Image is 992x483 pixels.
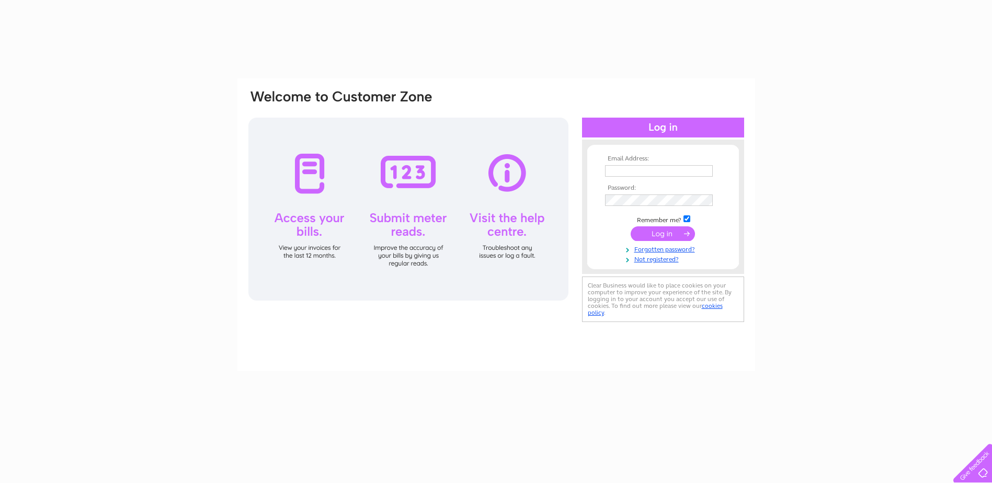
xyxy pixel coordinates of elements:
[602,185,724,192] th: Password:
[602,155,724,163] th: Email Address:
[602,214,724,224] td: Remember me?
[605,244,724,254] a: Forgotten password?
[588,302,723,316] a: cookies policy
[631,226,695,241] input: Submit
[582,277,744,322] div: Clear Business would like to place cookies on your computer to improve your experience of the sit...
[605,254,724,263] a: Not registered?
